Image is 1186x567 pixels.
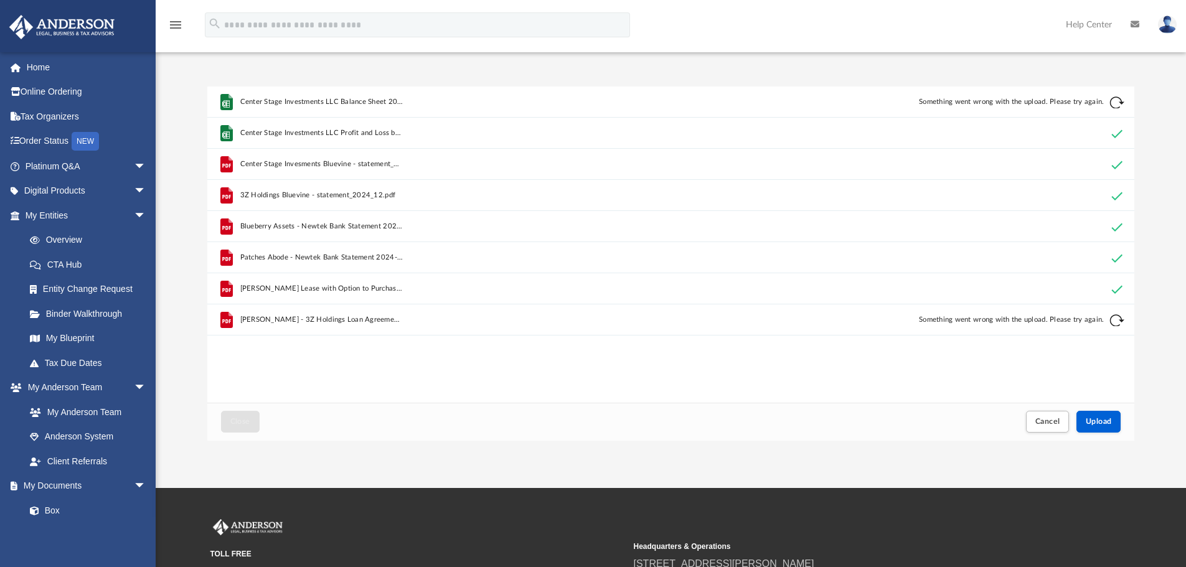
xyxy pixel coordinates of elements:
div: NEW [72,132,99,151]
button: Close [221,411,260,433]
a: My Anderson Teamarrow_drop_down [9,375,159,400]
a: Tax Due Dates [17,350,165,375]
a: Anderson System [17,424,159,449]
a: My Anderson Team [17,400,153,424]
div: grid [207,87,1135,403]
a: Binder Walkthrough [17,301,165,326]
button: Remove [1109,126,1124,141]
span: Patches Abode - Newtek Bank Statement 2024-12.pdf [240,253,403,261]
a: Home [9,55,165,80]
img: Anderson Advisors Platinum Portal [6,15,118,39]
a: My Blueprint [17,326,159,351]
span: arrow_drop_down [134,474,159,499]
a: My Documentsarrow_drop_down [9,474,159,499]
a: Client Referrals [17,449,159,474]
div: Upload [207,87,1135,441]
a: CTA Hub [17,252,165,277]
small: TOLL FREE [210,548,625,560]
a: menu [168,24,183,32]
button: Cancel [1026,411,1070,433]
div: Something went wrong with the upload. Please try again. [661,96,1104,108]
button: Remove [1109,251,1124,266]
span: [PERSON_NAME] Lease with Option to Purchase.pdf [240,284,403,293]
button: Retry [1109,95,1124,110]
div: Something went wrong with the upload. Please try again. [661,314,1104,326]
span: arrow_drop_down [134,375,159,401]
button: Retry [1109,313,1124,328]
img: Anderson Advisors Platinum Portal [210,519,285,535]
span: Blueberry Assets - Newtek Bank Statement 2024-12.pdf [240,222,403,230]
a: Digital Productsarrow_drop_down [9,179,165,204]
a: Online Ordering [9,80,165,105]
span: Upload [1086,418,1112,425]
button: Remove [1109,157,1124,172]
a: Platinum Q&Aarrow_drop_down [9,154,165,179]
span: arrow_drop_down [134,179,159,204]
a: Meeting Minutes [17,523,159,548]
span: 3Z Holdings Bluevine - statement_2024_12.pdf [240,191,395,199]
span: arrow_drop_down [134,154,159,179]
a: Entity Change Request [17,277,165,302]
a: My Entitiesarrow_drop_down [9,203,165,228]
a: Box [17,498,153,523]
span: Center Stage Invesments Bluevine - statement_2024_12.pdf [240,160,403,168]
i: search [208,17,222,30]
span: [PERSON_NAME] - 3Z Holdings Loan Agreement.pdf [240,316,403,324]
img: User Pic [1158,16,1177,34]
span: Cancel [1035,418,1060,425]
small: Headquarters & Operations [634,541,1048,552]
span: arrow_drop_down [134,203,159,228]
button: Remove [1109,282,1124,297]
i: menu [168,17,183,32]
a: Tax Organizers [9,104,165,129]
a: Overview [17,228,165,253]
span: Center Stage Investments LLC Profit and Loss by Entities 2024.xlsx [240,129,403,137]
button: Remove [1109,189,1124,204]
span: Close [230,418,250,425]
a: Order StatusNEW [9,129,165,154]
button: Remove [1109,220,1124,235]
span: Center Stage Investments LLC Balance Sheet 2024.xlsx [240,98,403,106]
button: Upload [1076,411,1121,433]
